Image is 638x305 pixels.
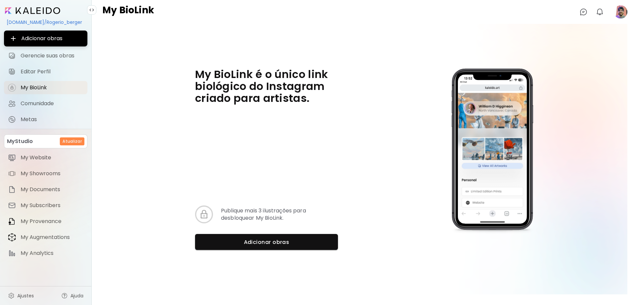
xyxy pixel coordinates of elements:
[4,31,87,46] button: Adicionar obras
[21,234,83,241] span: My Augmentations
[8,52,16,60] img: Gerencie suas obras icon
[89,7,94,13] img: collapse
[4,113,87,126] a: completeMetas iconMetas
[8,186,16,193] img: item
[4,199,87,212] a: itemMy Subscribers
[8,292,15,299] img: settings
[21,170,83,177] span: My Showrooms
[195,68,338,104] p: My BioLink é o único link biológico do Instagram criado para artistas.
[7,137,33,145] p: MyStudio
[8,68,16,76] img: Editar Perfil icon
[17,292,34,299] span: Ajustes
[195,115,338,195] iframe: Meu BioLink (Portuguese)
[4,247,87,260] a: itemMy Analytics
[8,217,16,225] img: item
[221,207,338,222] p: Publique mais 3 ilustrações para desbloquear My BioLink.
[21,202,83,209] span: My Subscribers
[195,234,338,250] button: Adicionar obras
[102,5,154,19] h4: My BioLink
[8,115,16,123] img: Metas icon
[200,239,333,246] span: Adicionar obras
[4,49,87,62] a: Gerencie suas obras iconGerencie suas obras
[594,6,605,18] button: bellIcon
[4,183,87,196] a: itemMy Documents
[4,231,87,244] a: itemMy Augmentations
[9,35,82,42] span: Adicionar obras
[61,292,68,299] img: help
[4,167,87,180] a: itemMy Showrooms
[8,170,16,178] img: item
[4,215,87,228] a: itemMy Provenance
[21,186,83,193] span: My Documents
[4,81,87,94] a: iconcompleteMy BioLink
[8,249,16,257] img: item
[21,100,83,107] span: Comunidade
[21,116,83,123] span: Metas
[4,17,87,28] div: [DOMAIN_NAME]/Rogerio_berger
[580,8,587,16] img: chatIcon
[451,68,535,234] img: kaleido_card
[57,289,87,302] a: Ajuda
[21,68,83,75] span: Editar Perfil
[21,218,83,225] span: My Provenance
[21,52,83,59] span: Gerencie suas obras
[8,154,16,162] img: item
[62,138,82,144] h6: Atualizar
[4,151,87,164] a: itemMy Website
[8,201,16,209] img: item
[21,250,83,257] span: My Analytics
[8,100,16,108] img: Comunidade icon
[4,97,87,110] a: Comunidade iconComunidade
[21,154,83,161] span: My Website
[4,289,38,302] a: Ajustes
[8,233,16,242] img: item
[21,84,83,91] span: My BioLink
[596,8,604,16] img: bellIcon
[4,65,87,78] a: Editar Perfil iconEditar Perfil
[70,292,83,299] span: Ajuda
